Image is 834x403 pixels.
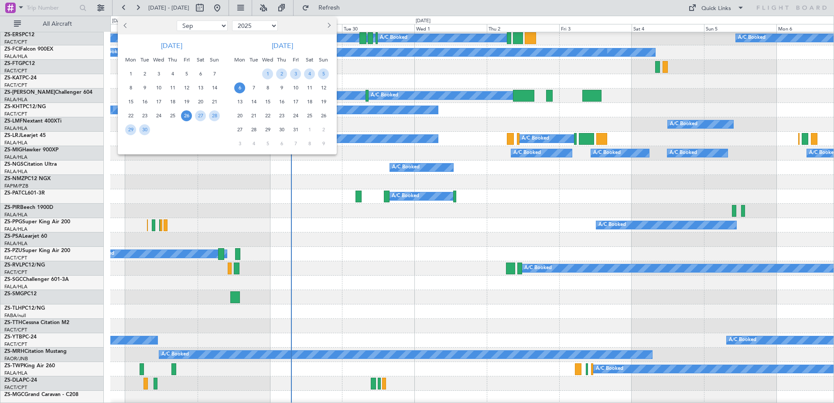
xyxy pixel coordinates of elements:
span: 26 [318,110,329,121]
span: 23 [139,110,150,121]
div: 5-9-2025 [180,67,194,81]
div: 23-10-2025 [275,109,289,123]
span: 15 [262,96,273,107]
div: 26-9-2025 [180,109,194,123]
div: 15-10-2025 [261,95,275,109]
div: 18-9-2025 [166,95,180,109]
div: 7-10-2025 [247,81,261,95]
div: 29-10-2025 [261,123,275,137]
span: 6 [234,82,245,93]
div: 2-10-2025 [275,67,289,81]
span: 5 [318,68,329,79]
span: 23 [276,110,287,121]
div: 8-10-2025 [261,81,275,95]
span: 24 [153,110,164,121]
span: 29 [262,124,273,135]
div: 4-11-2025 [247,137,261,150]
span: 14 [209,82,220,93]
div: 24-10-2025 [289,109,303,123]
span: 29 [125,124,136,135]
span: 20 [195,96,206,107]
div: 25-10-2025 [303,109,317,123]
span: 7 [209,68,220,79]
div: Thu [275,53,289,67]
div: 1-10-2025 [261,67,275,81]
div: 20-10-2025 [233,109,247,123]
span: 21 [209,96,220,107]
span: 1 [125,68,136,79]
div: 9-9-2025 [138,81,152,95]
span: 8 [304,138,315,149]
span: 22 [262,110,273,121]
div: 22-9-2025 [124,109,138,123]
span: 25 [167,110,178,121]
span: 19 [181,96,192,107]
span: 28 [209,110,220,121]
span: 12 [318,82,329,93]
div: 7-9-2025 [208,67,222,81]
div: 17-9-2025 [152,95,166,109]
span: 7 [290,138,301,149]
div: 4-9-2025 [166,67,180,81]
span: 8 [125,82,136,93]
div: Mon [233,53,247,67]
select: Select month [177,20,228,31]
div: 14-10-2025 [247,95,261,109]
div: 28-10-2025 [247,123,261,137]
div: 1-11-2025 [303,123,317,137]
span: 2 [139,68,150,79]
div: 29-9-2025 [124,123,138,137]
div: Wed [261,53,275,67]
span: 13 [234,96,245,107]
div: 15-9-2025 [124,95,138,109]
div: Sun [208,53,222,67]
div: Sat [303,53,317,67]
div: 8-11-2025 [303,137,317,150]
div: 27-9-2025 [194,109,208,123]
span: 26 [181,110,192,121]
div: 14-9-2025 [208,81,222,95]
div: 7-11-2025 [289,137,303,150]
div: Tue [247,53,261,67]
span: 21 [248,110,259,121]
div: 11-10-2025 [303,81,317,95]
span: 13 [195,82,206,93]
span: 8 [262,82,273,93]
div: 4-10-2025 [303,67,317,81]
span: 3 [153,68,164,79]
span: 4 [304,68,315,79]
div: 22-10-2025 [261,109,275,123]
div: 11-9-2025 [166,81,180,95]
div: 31-10-2025 [289,123,303,137]
span: 17 [290,96,301,107]
div: 16-10-2025 [275,95,289,109]
span: 25 [304,110,315,121]
span: 5 [181,68,192,79]
div: 8-9-2025 [124,81,138,95]
span: 28 [248,124,259,135]
div: Mon [124,53,138,67]
span: 19 [318,96,329,107]
div: 27-10-2025 [233,123,247,137]
div: Fri [289,53,303,67]
div: Thu [166,53,180,67]
span: 24 [290,110,301,121]
div: 3-11-2025 [233,137,247,150]
span: 30 [276,124,287,135]
div: Wed [152,53,166,67]
span: 18 [304,96,315,107]
div: 19-10-2025 [317,95,331,109]
div: 12-9-2025 [180,81,194,95]
div: 24-9-2025 [152,109,166,123]
div: Fri [180,53,194,67]
button: Previous month [121,19,131,33]
div: Tue [138,53,152,67]
div: 30-9-2025 [138,123,152,137]
div: 3-9-2025 [152,67,166,81]
div: 6-9-2025 [194,67,208,81]
span: 4 [248,138,259,149]
div: 18-10-2025 [303,95,317,109]
div: 9-10-2025 [275,81,289,95]
span: 12 [181,82,192,93]
div: 21-9-2025 [208,95,222,109]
